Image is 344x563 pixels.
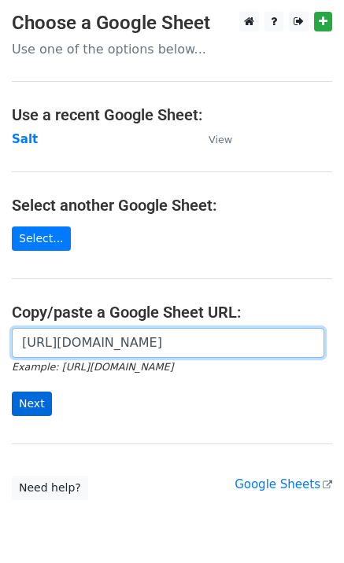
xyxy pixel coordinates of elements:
small: Example: [URL][DOMAIN_NAME] [12,361,173,373]
h4: Copy/paste a Google Sheet URL: [12,303,332,322]
a: Select... [12,226,71,251]
input: Next [12,392,52,416]
h3: Choose a Google Sheet [12,12,332,35]
a: Need help? [12,476,88,500]
a: Salt [12,132,38,146]
small: View [209,134,232,145]
a: View [193,132,232,146]
h4: Use a recent Google Sheet: [12,105,332,124]
a: Google Sheets [235,477,332,491]
iframe: Chat Widget [265,488,344,563]
h4: Select another Google Sheet: [12,196,332,215]
input: Paste your Google Sheet URL here [12,328,324,358]
p: Use one of the options below... [12,41,332,57]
